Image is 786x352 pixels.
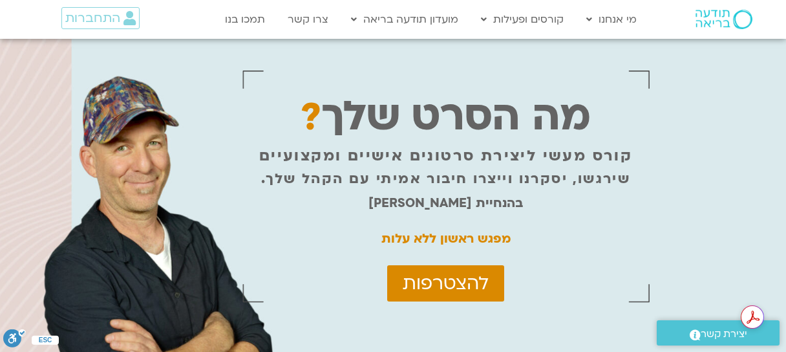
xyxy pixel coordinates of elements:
[657,320,780,346] a: יצירת קשר
[259,148,632,164] p: קורס מעשי ליצירת סרטונים אישיים ומקצועיים
[65,11,120,25] span: התחברות
[368,195,523,212] strong: בהנחיית [PERSON_NAME]
[61,7,140,29] a: התחברות
[580,7,643,32] a: מי אנחנו
[281,7,335,32] a: צרו קשר
[301,109,591,126] p: מה הסרט שלך
[345,7,465,32] a: מועדון תודעה בריאה
[403,273,489,294] span: להצטרפות
[696,10,752,29] img: תודעה בריאה
[218,7,271,32] a: תמכו בנו
[474,7,570,32] a: קורסים ופעילות
[301,92,321,143] span: ?
[261,171,630,188] p: שירגשו, יסקרנו וייצרו חיבור אמיתי עם הקהל שלך.
[381,230,511,247] strong: מפגש ראשון ללא עלות
[387,265,504,302] a: להצטרפות
[701,325,747,343] span: יצירת קשר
